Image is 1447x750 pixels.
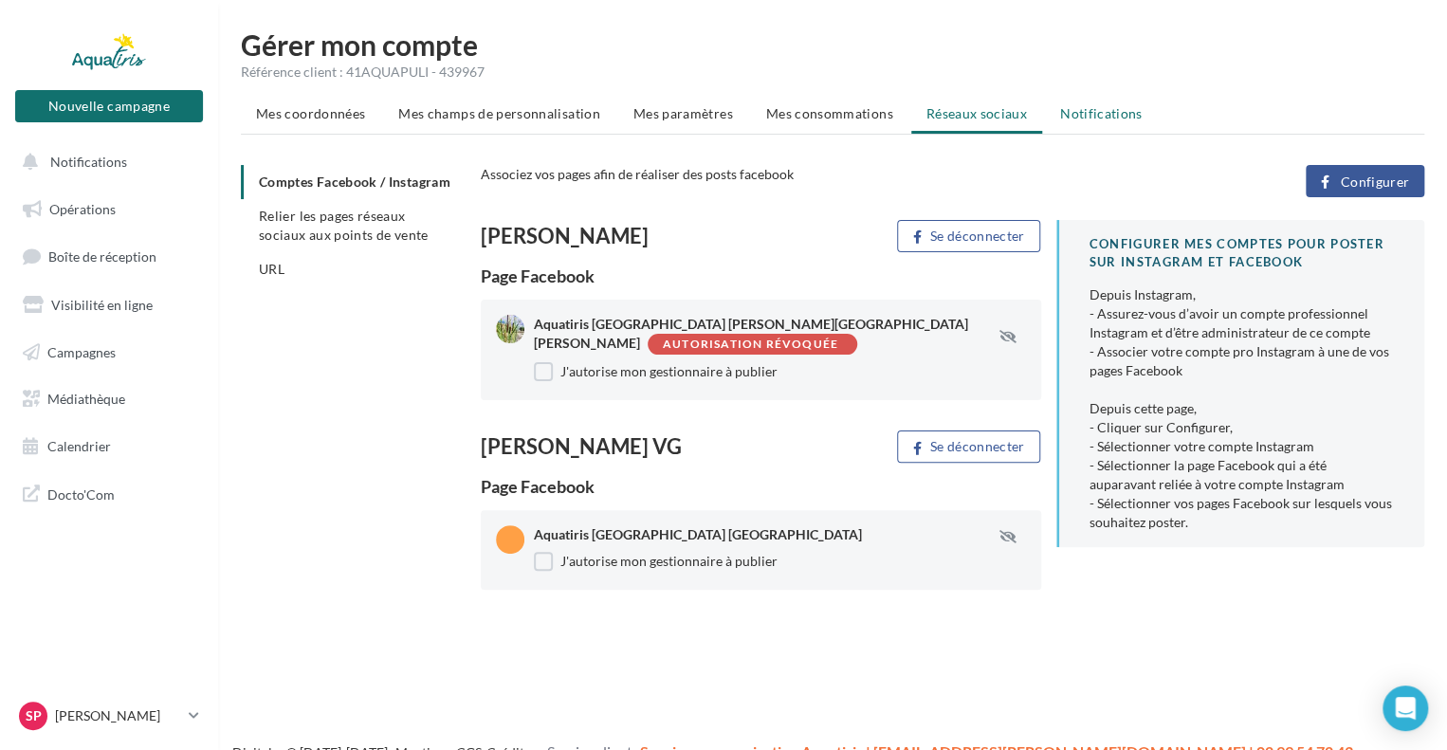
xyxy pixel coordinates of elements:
button: Configurer [1306,165,1424,197]
a: Visibilité en ligne [11,285,207,325]
span: URL [259,261,284,277]
h1: Gérer mon compte [241,30,1424,59]
span: Campagnes [47,343,116,359]
button: Se déconnecter [897,430,1040,463]
div: Page Facebook [481,267,1041,284]
span: Boîte de réception [48,248,156,265]
a: Médiathèque [11,379,207,419]
span: Mes coordonnées [256,105,365,121]
div: CONFIGURER MES COMPTES POUR POSTER sur instagram et facebook [1090,235,1394,270]
span: Opérations [49,201,116,217]
div: Référence client : 41AQUAPULI - 439967 [241,63,1424,82]
div: Page Facebook [481,478,1041,495]
span: Relier les pages réseaux sociaux aux points de vente [259,208,428,243]
span: Mes paramètres [633,105,733,121]
a: Opérations [11,190,207,229]
a: Docto'Com [11,474,207,514]
div: [PERSON_NAME] VG [481,436,753,457]
button: Notifications [11,142,199,182]
span: Sp [26,706,42,725]
a: Campagnes [11,333,207,373]
div: Autorisation révoquée [663,338,838,351]
span: Visibilité en ligne [51,297,153,313]
span: Notifications [1060,105,1143,121]
span: Configurer [1340,174,1409,190]
a: Sp [PERSON_NAME] [15,698,203,734]
span: Aquatiris [GEOGRAPHIC_DATA] [GEOGRAPHIC_DATA] [534,526,862,542]
p: [PERSON_NAME] [55,706,181,725]
span: Médiathèque [47,391,125,407]
button: Nouvelle campagne [15,90,203,122]
span: Associez vos pages afin de réaliser des posts facebook [481,166,794,182]
span: Mes champs de personnalisation [398,105,600,121]
span: Aquatiris [GEOGRAPHIC_DATA] [PERSON_NAME][GEOGRAPHIC_DATA][PERSON_NAME] [534,316,968,351]
label: J'autorise mon gestionnaire à publier [534,552,778,571]
a: Boîte de réception [11,236,207,277]
a: Calendrier [11,427,207,466]
div: [PERSON_NAME] [481,226,753,247]
div: Depuis Instagram, - Assurez-vous d’avoir un compte professionnel Instagram et d’être administrate... [1090,285,1394,532]
label: J'autorise mon gestionnaire à publier [534,362,778,381]
button: Se déconnecter [897,220,1040,252]
span: Docto'Com [47,482,115,506]
div: Open Intercom Messenger [1383,686,1428,731]
span: Notifications [50,154,127,170]
span: Calendrier [47,438,111,454]
span: Mes consommations [766,105,893,121]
